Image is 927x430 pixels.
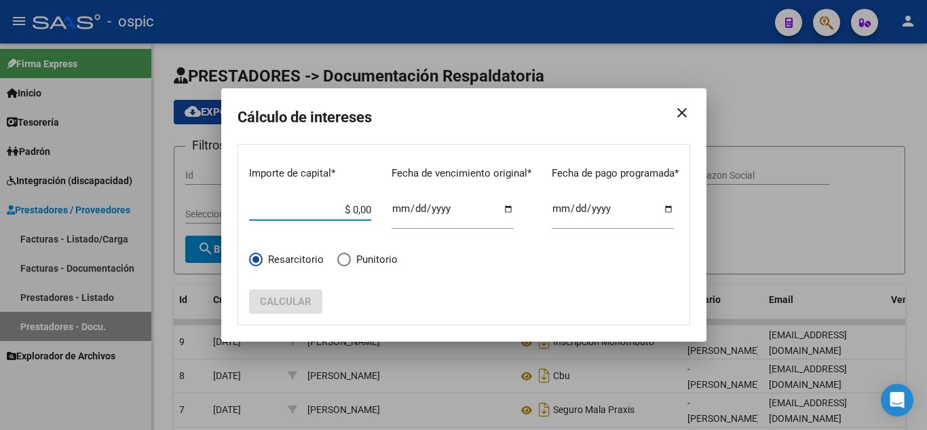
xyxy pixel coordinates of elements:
span: Punitorio [351,252,398,268]
p: Importe de capital [249,166,371,181]
span: Resarcitorio [263,252,324,268]
mat-radio-group: Elija una opción * [249,252,411,274]
h2: Cálculo de intereses [238,105,690,130]
div: Open Intercom Messenger [881,384,913,416]
p: Fecha de pago programada [552,166,679,181]
mat-icon: close [663,94,690,132]
button: Calcular [249,289,322,314]
p: Fecha de vencimiento original [392,166,531,181]
span: Calcular [260,295,311,308]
